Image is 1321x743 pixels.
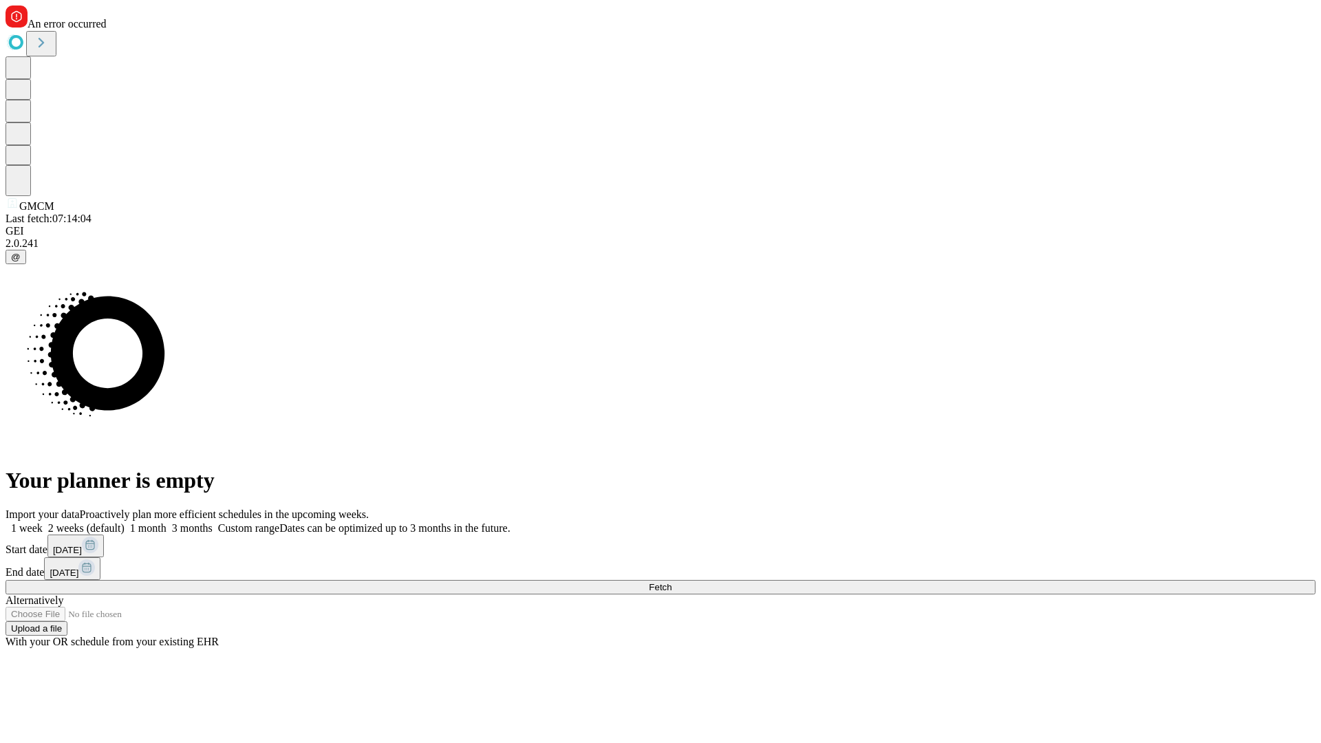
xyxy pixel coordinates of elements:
span: 1 month [130,522,167,534]
div: Start date [6,535,1315,557]
button: [DATE] [47,535,104,557]
span: [DATE] [50,568,78,578]
span: 2 weeks (default) [48,522,125,534]
div: GEI [6,225,1315,237]
button: @ [6,250,26,264]
button: Upload a file [6,621,67,636]
span: 1 week [11,522,43,534]
span: GMCM [19,200,54,212]
button: Fetch [6,580,1315,594]
span: [DATE] [53,545,82,555]
h1: Your planner is empty [6,468,1315,493]
span: Dates can be optimized up to 3 months in the future. [279,522,510,534]
span: Fetch [649,582,672,592]
div: End date [6,557,1315,580]
button: [DATE] [44,557,100,580]
div: 2.0.241 [6,237,1315,250]
span: Import your data [6,508,80,520]
span: Custom range [218,522,279,534]
span: Last fetch: 07:14:04 [6,213,92,224]
span: @ [11,252,21,262]
span: An error occurred [28,18,107,30]
span: With your OR schedule from your existing EHR [6,636,219,647]
span: Alternatively [6,594,63,606]
span: 3 months [172,522,213,534]
span: Proactively plan more efficient schedules in the upcoming weeks. [80,508,369,520]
